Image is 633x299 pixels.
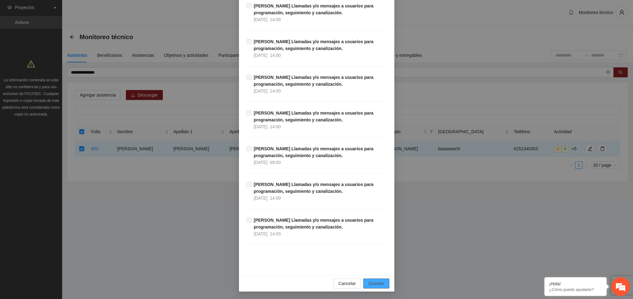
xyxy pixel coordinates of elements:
span: [DATE] [254,17,268,22]
button: Guardar [363,279,389,288]
div: ¡Hola! [549,281,602,286]
span: [DATE] [254,160,268,165]
span: 09:00 [270,160,281,165]
span: 14:00 [270,124,281,129]
span: [DATE] [254,124,268,129]
strong: [PERSON_NAME] Llamadas y/o mensajes a usuarios para programación, seguimiento y canalización. [254,218,374,229]
span: [DATE] [254,88,268,93]
span: 14:00 [270,17,281,22]
span: 14:00 [270,53,281,58]
span: 14:00 [270,196,281,201]
strong: [PERSON_NAME] Llamadas y/o mensajes a usuarios para programación, seguimiento y canalización. [254,3,374,15]
button: Cancelar [333,279,361,288]
span: 14:00 [270,88,281,93]
span: [DATE] [254,53,268,58]
strong: [PERSON_NAME] Llamadas y/o mensajes a usuarios para programación, seguimiento y canalización. [254,39,374,51]
div: Chatee con nosotros ahora [32,32,104,40]
strong: [PERSON_NAME] Llamadas y/o mensajes a usuarios para programación, seguimiento y canalización. [254,146,374,158]
div: Minimizar ventana de chat en vivo [102,3,117,18]
strong: [PERSON_NAME] Llamadas y/o mensajes a usuarios para programación, seguimiento y canalización. [254,75,374,87]
span: Estamos en línea. [36,83,86,146]
strong: [PERSON_NAME] Llamadas y/o mensajes a usuarios para programación, seguimiento y canalización. [254,111,374,122]
span: Guardar [368,280,384,287]
strong: [PERSON_NAME] Llamadas y/o mensajes a usuarios para programación, seguimiento y canalización. [254,182,374,194]
span: Cancelar [338,280,356,287]
span: 14:00 [270,231,281,236]
p: ¿Cómo puedo ayudarte? [549,287,602,292]
textarea: Escriba su mensaje y pulse “Intro” [3,170,118,191]
span: [DATE] [254,231,268,236]
span: [DATE] [254,196,268,201]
